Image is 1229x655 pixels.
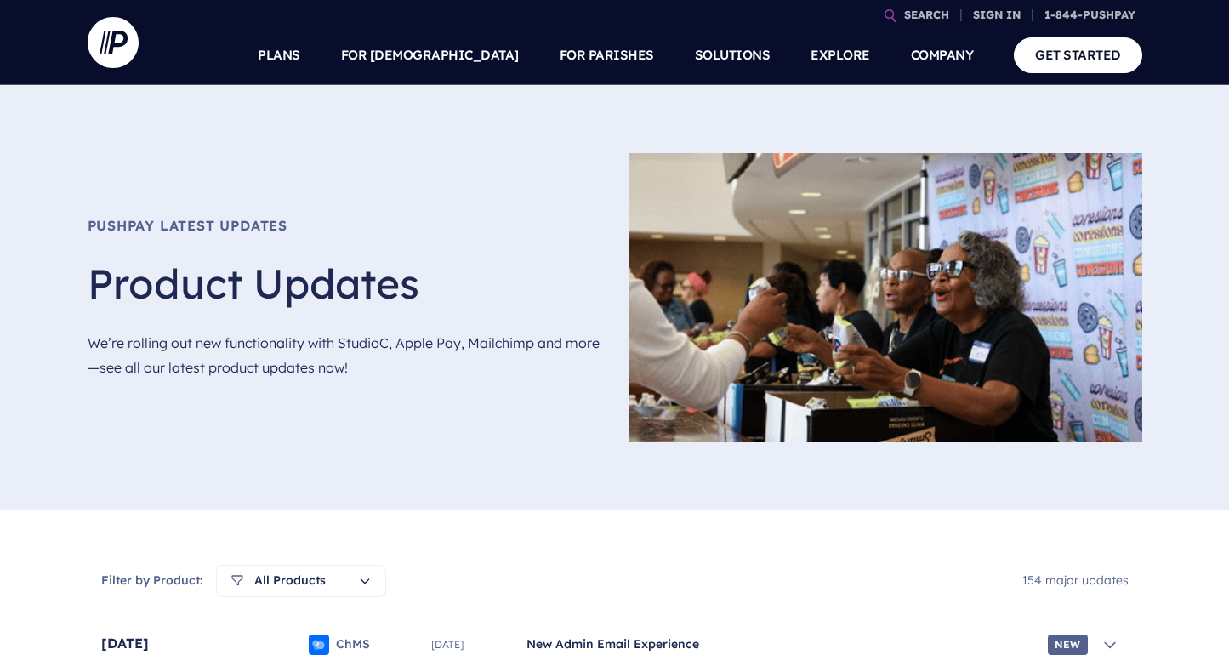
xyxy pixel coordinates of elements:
[336,636,370,653] span: ChMS
[88,331,601,380] p: We’re rolling out new functionality with StudioC, Apple Pay, Mailchimp and more—see all our lates...
[216,565,386,597] button: All Products
[258,26,300,85] a: PLANS
[811,26,870,85] a: EXPLORE
[1048,635,1088,655] span: New
[101,572,202,589] span: Filter by Product:
[560,26,654,85] a: FOR PARISHES
[526,636,1041,653] span: New Admin Email Experience
[341,26,519,85] a: FOR [DEMOGRAPHIC_DATA]
[88,263,601,304] h1: Product Updates
[695,26,771,85] a: SOLUTIONS
[88,215,601,236] span: Pushpay Latest Updates
[629,153,1142,442] img: Wu8uyGq4QNLFeSviyBY32K.jpg
[911,26,974,85] a: COMPANY
[1014,37,1142,72] a: GET STARTED
[230,572,326,589] span: All Products
[431,640,513,650] span: [DATE]
[1022,572,1129,588] span: 154 major updates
